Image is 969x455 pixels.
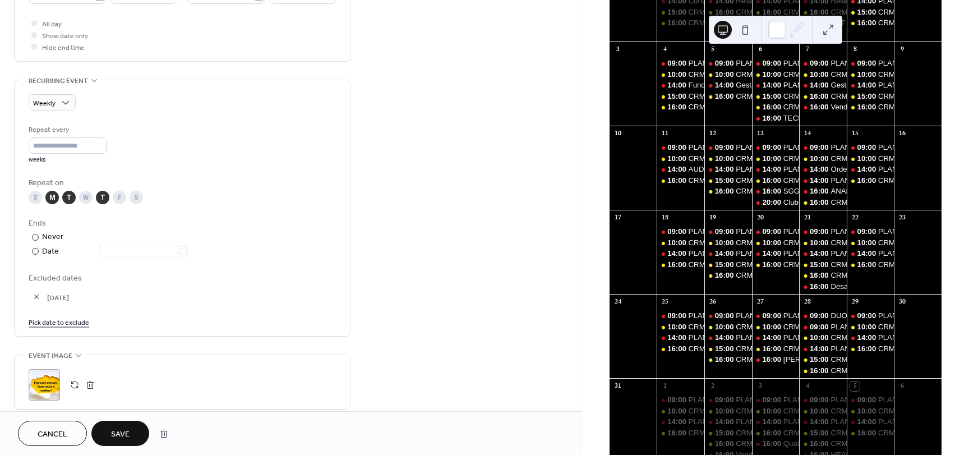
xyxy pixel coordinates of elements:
div: CRMSST - PLANTÃO CRM [830,7,921,17]
span: 09:00 [810,58,830,68]
span: 10:00 [810,154,830,164]
div: Clube ISOMEDICINA - SST por Assinaturas [783,197,927,208]
div: CRMSST - PLANTÃO CRM [783,260,874,270]
div: PLANTÃO suporte [752,164,800,174]
div: CRMSST - PLANTÃO CRM [736,270,827,281]
span: 16:00 [715,186,736,196]
div: PLANTÃO suporte [752,143,800,153]
span: Show date only [42,30,88,42]
span: 14:00 [762,80,783,90]
span: 10:00 [715,70,736,80]
div: PLANTÃO suporte [657,249,704,259]
span: 15:00 [857,91,878,102]
span: 09:00 [667,58,688,68]
span: 14:00 [810,80,830,90]
div: CRMSST - Implantação [830,260,908,270]
div: PLANTÃO suporte [878,227,939,237]
div: PLANTÃO suporte [783,164,845,174]
span: Weekly [33,97,56,110]
div: PLANTÃO suporte [847,164,894,174]
div: 5 [708,45,718,54]
span: 14:00 [715,164,736,174]
div: CRMSST - PLANTÃO CRM [847,102,894,112]
div: CRMSST - PLANTÃO CRM [689,260,779,270]
span: 16:00 [667,18,688,28]
span: 16:00 [810,270,830,281]
div: CRMSST - Criando Proposta [847,7,894,17]
div: 4 [661,45,670,54]
span: Recurring event [29,75,88,87]
span: 14:00 [715,249,736,259]
div: F [113,191,126,204]
div: PLANTÃO suporte [736,249,797,259]
div: CRMSST - PLANTÃO CRM [783,154,874,164]
div: CRMSST - PLANTÃO CRM [830,91,921,102]
span: 09:00 [857,143,878,153]
div: CRMSST - PLANTÃO CRM [783,238,874,248]
div: CRMSST - PLANTÃO CRM [752,238,800,248]
div: CRMSST - PLANTÃO CRM [736,154,827,164]
span: 09:00 [762,143,783,153]
span: Pick date to exclude [29,317,89,329]
div: CRMSST - PLANTÃO CRM [799,238,847,248]
div: CRMSST - PLANTÃO CRM [847,18,894,28]
span: 16:00 [857,176,878,186]
div: 11 [661,129,670,139]
div: TECHMAG - Leitores Biométricos [783,113,894,123]
span: 16:00 [810,282,830,292]
span: 09:00 [762,58,783,68]
span: 16:00 [810,186,830,196]
div: PLANTÃO suporte [783,227,845,237]
span: 10:00 [810,238,830,248]
div: Ordem de Serviço [830,164,890,174]
div: PLANTÃO suporte [704,227,752,237]
div: PLANTÃO suporte [736,143,797,153]
span: 15:00 [857,7,878,17]
div: CRMSST - PLANTÃO CRM [657,260,704,270]
button: Save [91,421,149,446]
span: 10:00 [667,238,688,248]
div: CRMSST - Implantação [799,260,847,270]
div: PLANTÃO suporte [799,227,847,237]
div: 22 [850,213,860,223]
div: S [29,191,42,204]
span: 14:00 [762,249,783,259]
span: 16:00 [762,260,783,270]
div: CRMSST - PLANTÃO CRM [752,260,800,270]
div: Gestão de treinamentos: Turmas e Relatórios [799,80,847,90]
div: CRMSST - PLANTÃO CRM [799,70,847,80]
div: Vendas - Sergio Miranda [799,102,847,112]
span: 15:00 [762,91,783,102]
div: 9 [898,45,907,54]
div: CRMSST - PLANTÃO CRM [657,18,704,28]
span: 16:00 [857,260,878,270]
div: 8 [850,45,860,54]
span: 15:00 [667,91,688,102]
div: CRMSST - PLANTÃO CRM [830,154,921,164]
div: PLANTÃO suporte [830,249,892,259]
span: 16:00 [857,18,878,28]
div: Date [42,245,188,258]
div: Ends [29,218,334,229]
span: 09:00 [667,143,688,153]
div: CRMSST - PLANTÃO CRM [657,154,704,164]
div: 14 [803,129,813,139]
span: Save [111,429,130,440]
span: 10:00 [715,238,736,248]
span: All day [42,19,62,30]
div: AUDIOMETRIA [689,164,740,174]
div: PLANTÃO suporte [657,227,704,237]
div: CRMSST - PLANTÃO CRM [847,176,894,186]
div: PLANTÃO suporte [799,143,847,153]
div: CRMSST - Dashboards e relatórios [847,91,894,102]
div: CRMSST - PLANTÃO CRM [657,238,704,248]
div: CRMSST - PLANTÃO CRM [736,91,827,102]
div: CRMSST - PLANTÃO CRM [689,154,779,164]
span: 10:00 [810,70,830,80]
div: 12 [708,129,718,139]
span: Excluded dates [29,273,336,284]
span: 09:00 [810,227,830,237]
div: T [96,191,109,204]
div: PLANTÃO suporte [752,249,800,259]
span: 16:00 [667,102,688,112]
